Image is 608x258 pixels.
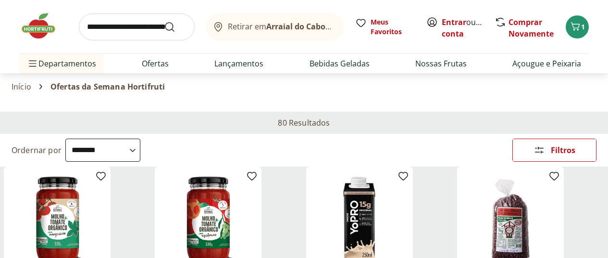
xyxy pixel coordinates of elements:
[442,17,495,39] a: Criar conta
[278,117,330,128] h2: 80 Resultados
[566,15,589,39] button: Carrinho
[50,82,165,91] span: Ofertas da Semana Hortifruti
[442,17,466,27] a: Entrar
[19,12,67,40] img: Hortifruti
[442,16,484,39] span: ou
[79,13,195,40] input: search
[12,82,31,91] a: Início
[534,144,545,156] svg: Abrir Filtros
[509,17,554,39] a: Comprar Novamente
[266,21,408,32] b: Arraial do Cabo/[GEOGRAPHIC_DATA]
[355,17,415,37] a: Meus Favoritos
[12,145,62,155] label: Ordernar por
[27,52,38,75] button: Menu
[206,13,344,40] button: Retirar emArraial do Cabo/[GEOGRAPHIC_DATA]
[27,52,96,75] span: Departamentos
[581,22,585,31] span: 1
[512,139,596,162] button: Filtros
[164,21,187,33] button: Submit Search
[551,146,575,154] span: Filtros
[512,58,581,69] a: Açougue e Peixaria
[415,58,467,69] a: Nossas Frutas
[228,22,334,31] span: Retirar em
[310,58,370,69] a: Bebidas Geladas
[214,58,263,69] a: Lançamentos
[142,58,169,69] a: Ofertas
[371,17,415,37] span: Meus Favoritos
